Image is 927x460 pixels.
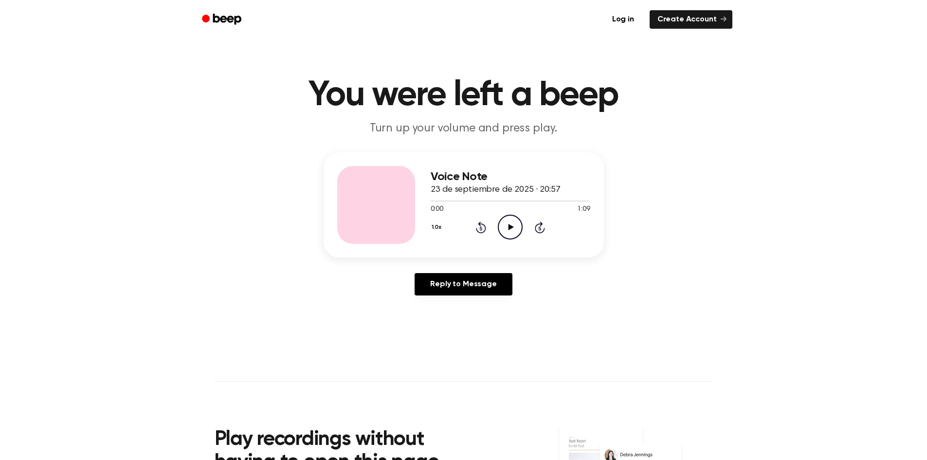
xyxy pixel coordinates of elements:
[215,78,713,113] h1: You were left a beep
[650,10,732,29] a: Create Account
[431,185,561,194] span: 23 de septiembre de 2025 · 20:57
[195,10,250,29] a: Beep
[431,170,590,184] h3: Voice Note
[577,204,590,215] span: 1:09
[415,273,512,295] a: Reply to Message
[602,8,644,31] a: Log in
[277,121,651,137] p: Turn up your volume and press play.
[431,219,445,236] button: 1.0x
[431,204,443,215] span: 0:00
